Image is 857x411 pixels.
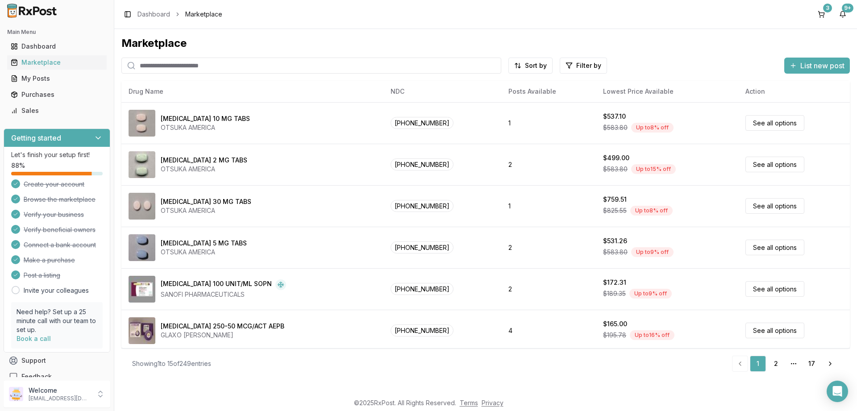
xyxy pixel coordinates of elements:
[137,10,222,19] nav: breadcrumb
[745,157,804,172] a: See all options
[630,206,673,216] div: Up to 8 % off
[7,103,107,119] a: Sales
[745,198,804,214] a: See all options
[482,399,503,407] a: Privacy
[4,39,110,54] button: Dashboard
[4,104,110,118] button: Sales
[603,320,627,328] div: $165.00
[4,55,110,70] button: Marketplace
[631,164,676,174] div: Up to 15 % off
[11,74,103,83] div: My Posts
[161,331,284,340] div: GLAXO [PERSON_NAME]
[768,356,784,372] a: 2
[603,112,626,121] div: $537.10
[745,323,804,338] a: See all options
[800,60,845,71] span: List new post
[24,210,84,219] span: Verify your business
[11,90,103,99] div: Purchases
[784,58,850,74] button: List new post
[17,335,51,342] a: Book a call
[501,81,596,102] th: Posts Available
[24,225,96,234] span: Verify beneficial owners
[821,356,839,372] a: Go to next page
[29,386,91,395] p: Welcome
[161,206,251,215] div: OTSUKA AMERICA
[391,200,453,212] span: [PHONE_NUMBER]
[24,195,96,204] span: Browse the marketplace
[750,356,766,372] a: 1
[21,372,52,381] span: Feedback
[24,271,60,280] span: Post a listing
[501,144,596,185] td: 2
[161,239,247,248] div: [MEDICAL_DATA] 5 MG TABS
[745,240,804,255] a: See all options
[4,87,110,102] button: Purchases
[129,276,155,303] img: Admelog SoloStar 100 UNIT/ML SOPN
[129,151,155,178] img: Abilify 2 MG TABS
[4,71,110,86] button: My Posts
[391,117,453,129] span: [PHONE_NUMBER]
[121,81,383,102] th: Drug Name
[161,290,286,299] div: SANOFI PHARMACEUTICALS
[629,289,672,299] div: Up to 9 % off
[161,197,251,206] div: [MEDICAL_DATA] 30 MG TABS
[11,161,25,170] span: 88 %
[383,81,501,102] th: NDC
[391,158,453,170] span: [PHONE_NUMBER]
[391,283,453,295] span: [PHONE_NUMBER]
[137,10,170,19] a: Dashboard
[161,322,284,331] div: [MEDICAL_DATA] 250-50 MCG/ACT AEPB
[738,81,850,102] th: Action
[4,4,61,18] img: RxPost Logo
[508,58,553,74] button: Sort by
[24,286,89,295] a: Invite your colleagues
[24,180,84,189] span: Create your account
[631,123,674,133] div: Up to 8 % off
[391,241,453,253] span: [PHONE_NUMBER]
[9,387,23,401] img: User avatar
[7,29,107,36] h2: Main Menu
[7,71,107,87] a: My Posts
[501,268,596,310] td: 2
[501,185,596,227] td: 1
[7,54,107,71] a: Marketplace
[11,106,103,115] div: Sales
[4,353,110,369] button: Support
[460,399,478,407] a: Terms
[132,359,211,368] div: Showing 1 to 15 of 249 entries
[121,36,850,50] div: Marketplace
[161,165,247,174] div: OTSUKA AMERICA
[603,278,626,287] div: $172.31
[7,38,107,54] a: Dashboard
[596,81,738,102] th: Lowest Price Available
[29,395,91,402] p: [EMAIL_ADDRESS][DOMAIN_NAME]
[630,330,674,340] div: Up to 16 % off
[129,317,155,344] img: Advair Diskus 250-50 MCG/ACT AEPB
[11,150,103,159] p: Let's finish your setup first!
[603,237,627,245] div: $531.26
[129,110,155,137] img: Abilify 10 MG TABS
[129,193,155,220] img: Abilify 30 MG TABS
[631,247,674,257] div: Up to 9 % off
[823,4,832,12] div: 3
[161,279,272,290] div: [MEDICAL_DATA] 100 UNIT/ML SOPN
[161,248,247,257] div: OTSUKA AMERICA
[185,10,222,19] span: Marketplace
[784,62,850,71] a: List new post
[842,4,853,12] div: 9+
[603,289,626,298] span: $189.35
[161,114,250,123] div: [MEDICAL_DATA] 10 MG TABS
[11,42,103,51] div: Dashboard
[745,115,804,131] a: See all options
[24,256,75,265] span: Make a purchase
[603,206,627,215] span: $825.55
[827,381,848,402] div: Open Intercom Messenger
[501,227,596,268] td: 2
[814,7,828,21] button: 3
[603,195,627,204] div: $759.51
[11,58,103,67] div: Marketplace
[560,58,607,74] button: Filter by
[732,356,839,372] nav: pagination
[576,61,601,70] span: Filter by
